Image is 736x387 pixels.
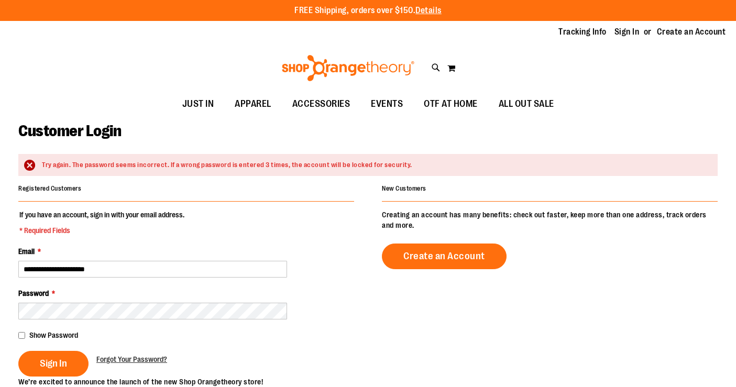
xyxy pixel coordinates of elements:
span: Forgot Your Password? [96,355,167,363]
span: Create an Account [403,250,485,262]
a: Sign In [614,26,640,38]
a: Create an Account [657,26,726,38]
p: FREE Shipping, orders over $150. [294,5,442,17]
span: Email [18,247,35,256]
p: We’re excited to announce the launch of the new Shop Orangetheory store! [18,377,368,387]
span: Customer Login [18,122,121,140]
strong: Registered Customers [18,185,81,192]
span: EVENTS [371,92,403,116]
a: Forgot Your Password? [96,354,167,364]
span: JUST IN [182,92,214,116]
strong: New Customers [382,185,426,192]
legend: If you have an account, sign in with your email address. [18,209,185,236]
p: Creating an account has many benefits: check out faster, keep more than one address, track orders... [382,209,718,230]
span: OTF AT HOME [424,92,478,116]
div: Try again. The password seems incorrect. If a wrong password is entered 3 times, the account will... [42,160,707,170]
a: Create an Account [382,244,507,269]
img: Shop Orangetheory [280,55,416,81]
a: Tracking Info [558,26,607,38]
a: Details [415,6,442,15]
span: APPAREL [235,92,271,116]
span: ACCESSORIES [292,92,350,116]
span: ALL OUT SALE [499,92,554,116]
span: Sign In [40,358,67,369]
span: Password [18,289,49,297]
span: Show Password [29,331,78,339]
button: Sign In [18,351,89,377]
span: * Required Fields [19,225,184,236]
